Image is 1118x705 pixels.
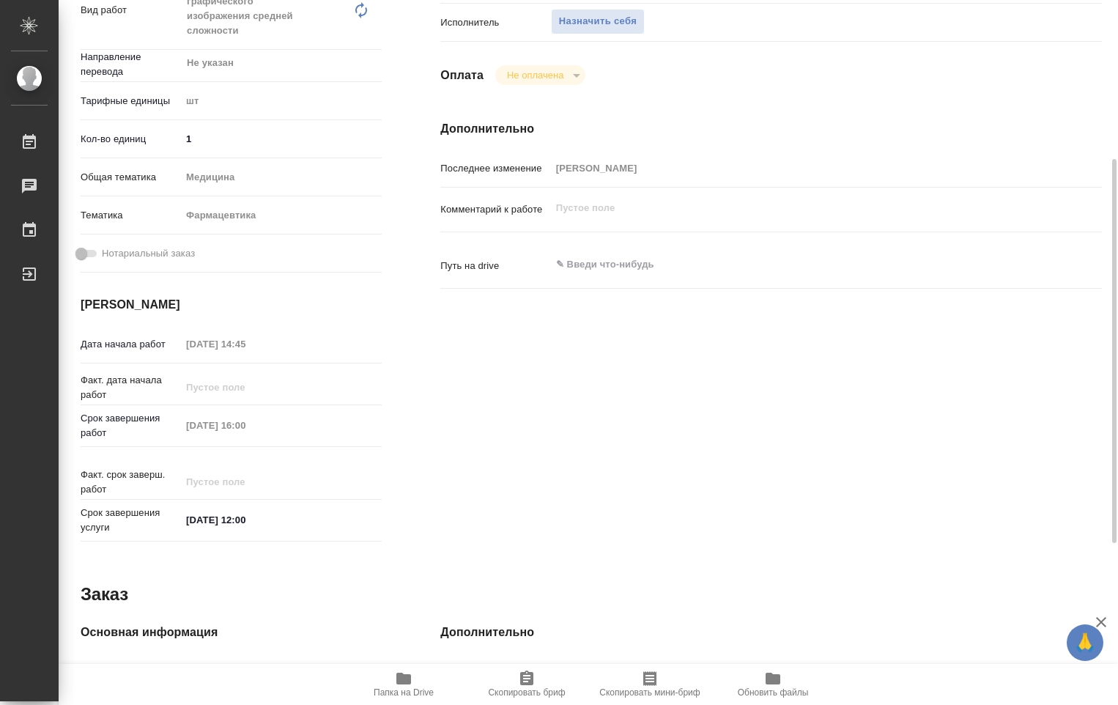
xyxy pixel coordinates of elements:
p: Срок завершения услуги [81,506,181,535]
span: Папка на Drive [374,687,434,698]
div: Медицина [181,165,382,190]
input: Пустое поле [181,377,309,398]
div: Не оплачена [495,65,585,85]
p: Тематика [81,208,181,223]
p: Срок завершения работ [81,411,181,440]
button: Скопировать мини-бриф [588,664,711,705]
span: Скопировать бриф [488,687,565,698]
input: Пустое поле [181,661,382,682]
input: ✎ Введи что-нибудь [181,509,309,531]
p: Последнее изменение [440,161,550,176]
input: Пустое поле [181,471,309,492]
button: Обновить файлы [711,664,834,705]
div: шт [181,89,382,114]
p: Факт. срок заверш. работ [81,468,181,497]
h4: Дополнительно [440,120,1102,138]
p: Кол-во единиц [81,132,181,147]
h2: Заказ [81,583,128,606]
input: ✎ Введи что-нибудь [181,128,382,150]
button: Назначить себя [551,9,645,34]
span: Нотариальный заказ [102,246,195,261]
button: Скопировать бриф [465,664,588,705]
p: Факт. дата начала работ [81,373,181,402]
h4: [PERSON_NAME] [81,296,382,314]
span: Обновить файлы [738,687,809,698]
p: Дата начала работ [81,337,181,352]
div: Фармацевтика [181,203,382,228]
p: Тарифные единицы [81,94,181,108]
p: Исполнитель [440,15,550,30]
h4: Дополнительно [440,624,1102,641]
h4: Оплата [440,67,484,84]
span: 🙏 [1073,627,1097,658]
p: Путь на drive [440,259,550,273]
input: Пустое поле [551,158,1047,179]
p: Вид работ [81,3,181,18]
input: Пустое поле [551,661,1047,682]
h4: Основная информация [81,624,382,641]
p: Комментарий к работе [440,202,550,217]
button: Не оплачена [503,69,568,81]
input: Пустое поле [181,333,309,355]
p: Общая тематика [81,170,181,185]
span: Скопировать мини-бриф [599,687,700,698]
span: Назначить себя [559,13,637,30]
button: Папка на Drive [342,664,465,705]
button: 🙏 [1067,624,1103,661]
p: Направление перевода [81,50,181,79]
input: Пустое поле [181,415,309,436]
